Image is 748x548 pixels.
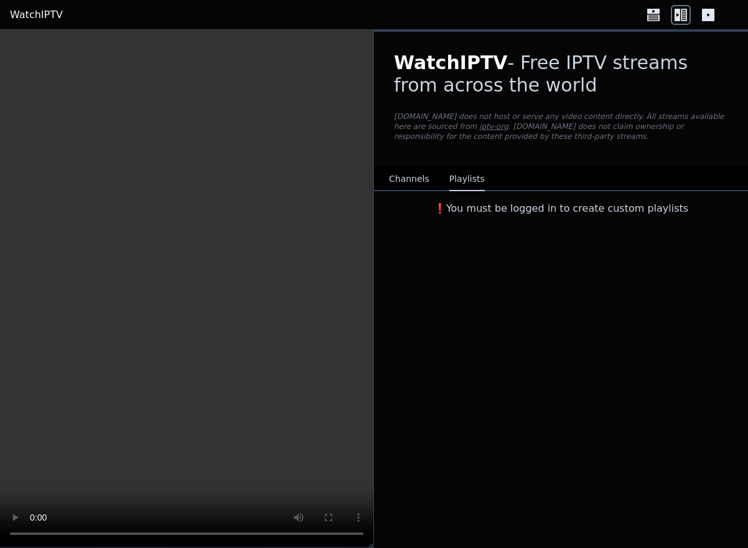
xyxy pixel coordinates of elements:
p: [DOMAIN_NAME] does not host or serve any video content directly. All streams available here are s... [394,111,728,141]
a: iptv-org [479,122,508,131]
h3: ❗️You must be logged in to create custom playlists [374,201,748,216]
a: WatchIPTV [10,7,63,22]
button: Playlists [449,168,485,191]
button: Channels [389,168,429,191]
span: WatchIPTV [394,52,508,73]
h1: - Free IPTV streams from across the world [394,52,728,97]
